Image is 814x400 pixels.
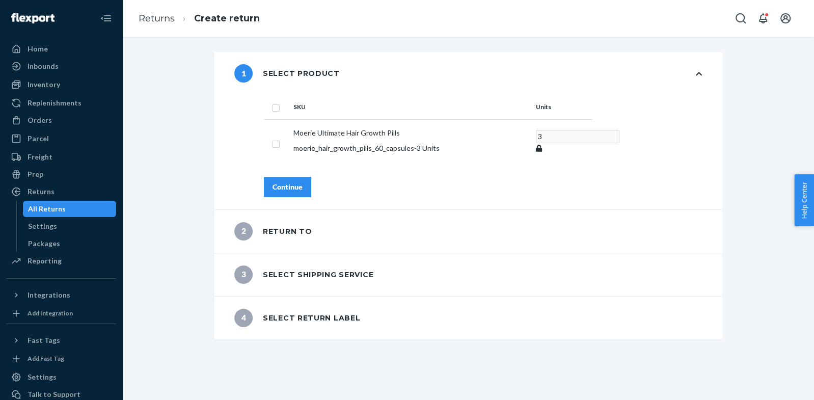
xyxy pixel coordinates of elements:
a: Parcel [6,130,116,147]
div: Integrations [28,290,70,300]
a: Settings [6,369,116,385]
ol: breadcrumbs [130,4,268,34]
a: Settings [23,218,117,234]
div: Returns [28,186,55,197]
div: Select product [234,64,340,83]
div: Freight [28,152,52,162]
p: moerie_hair_growth_pills_60_capsules - 3 Units [293,143,528,153]
a: Inbounds [6,58,116,74]
div: Select return label [234,309,360,327]
div: Fast Tags [28,335,60,345]
button: Continue [264,177,311,197]
div: Packages [28,238,60,249]
div: Select shipping service [234,265,373,284]
a: Reporting [6,253,116,269]
button: Close Navigation [96,8,116,29]
th: Units [532,95,592,119]
a: Packages [23,235,117,252]
a: Add Fast Tag [6,353,116,365]
div: Add Integration [28,309,73,317]
a: All Returns [23,201,117,217]
a: Orders [6,112,116,128]
th: SKU [289,95,532,119]
img: Flexport logo [11,13,55,23]
div: Inbounds [28,61,59,71]
button: Open Search Box [730,8,751,29]
a: Returns [139,13,175,24]
input: Enter quantity [536,130,619,143]
div: Settings [28,372,57,382]
button: Open account menu [775,8,796,29]
button: Help Center [794,174,814,226]
button: Integrations [6,287,116,303]
button: Open notifications [753,8,773,29]
div: Add Fast Tag [28,354,64,363]
a: Create return [194,13,260,24]
div: Replenishments [28,98,82,108]
a: Freight [6,149,116,165]
a: Home [6,41,116,57]
div: Continue [273,182,303,192]
a: Inventory [6,76,116,93]
span: 1 [234,64,253,83]
button: Fast Tags [6,332,116,349]
div: All Returns [28,204,66,214]
div: Talk to Support [28,389,80,399]
div: Orders [28,115,52,125]
p: Moerie Ultimate Hair Growth Pills [293,128,528,138]
a: Add Integration [6,307,116,319]
div: Reporting [28,256,62,266]
div: Return to [234,222,312,241]
span: 3 [234,265,253,284]
a: Returns [6,183,116,200]
span: 2 [234,222,253,241]
div: Home [28,44,48,54]
div: Parcel [28,134,49,144]
span: 4 [234,309,253,327]
div: Inventory [28,79,60,90]
div: Settings [28,221,57,231]
a: Prep [6,166,116,182]
a: Replenishments [6,95,116,111]
div: Prep [28,169,43,179]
